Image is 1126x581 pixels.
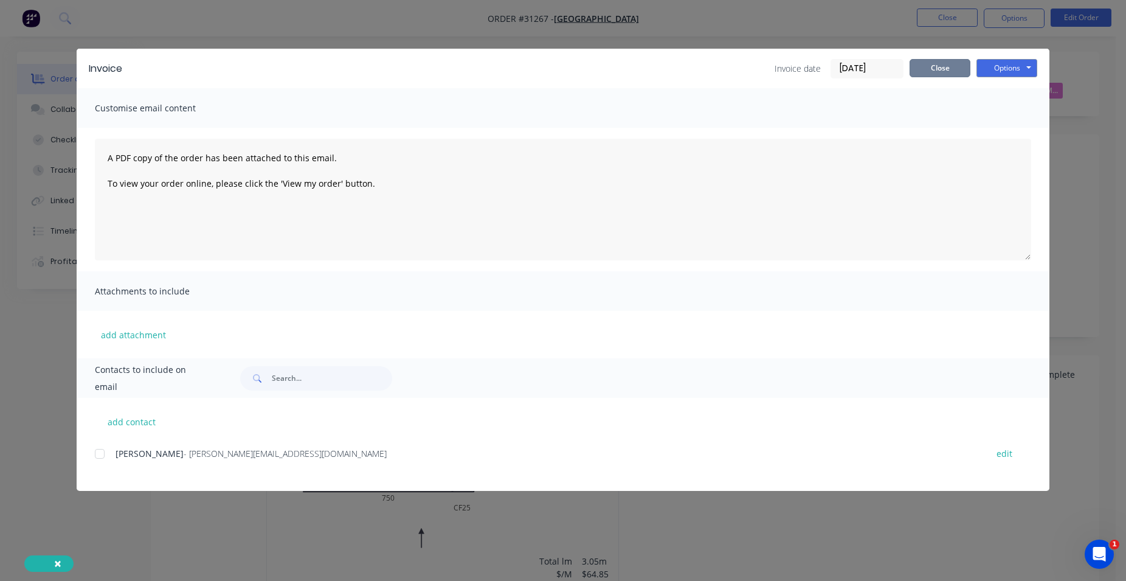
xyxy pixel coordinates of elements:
button: Close [910,59,970,77]
input: Search... [272,366,392,391]
iframe: Intercom live chat [1085,540,1114,569]
div: Invoice [89,61,122,76]
span: × [54,555,61,572]
span: Customise email content [95,100,229,117]
textarea: A PDF copy of the order has been attached to this email. To view your order online, please click ... [95,139,1031,260]
button: edit [989,445,1020,462]
button: Close [42,549,74,579]
span: 1 [1110,540,1119,549]
span: Attachments to include [95,283,229,300]
span: [PERSON_NAME] [116,448,184,459]
button: add contact [95,412,168,431]
span: - [PERSON_NAME][EMAIL_ADDRESS][DOMAIN_NAME] [184,448,387,459]
span: Contacts to include on email [95,361,210,395]
span: Invoice date [775,62,821,75]
button: add attachment [95,325,172,344]
button: Options [976,59,1037,77]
